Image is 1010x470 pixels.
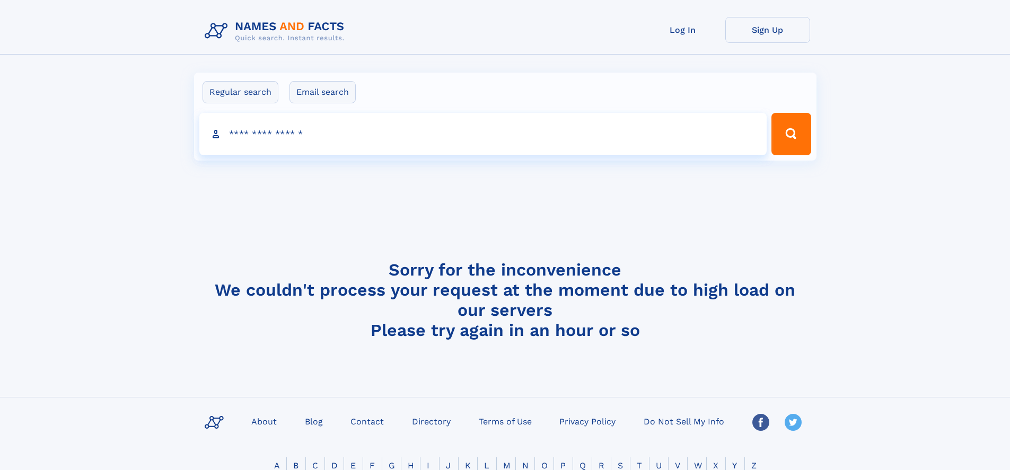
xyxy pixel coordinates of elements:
img: Logo Names and Facts [200,17,353,46]
a: Contact [346,413,388,429]
a: Log In [640,17,725,43]
h4: Sorry for the inconvenience We couldn't process your request at the moment due to high load on ou... [200,260,810,340]
button: Search Button [771,113,811,155]
label: Regular search [203,81,278,103]
a: Sign Up [725,17,810,43]
a: Do Not Sell My Info [639,413,728,429]
a: Privacy Policy [555,413,620,429]
a: Directory [408,413,455,429]
img: Twitter [785,414,802,431]
a: Blog [301,413,327,429]
img: Facebook [752,414,769,431]
label: Email search [289,81,356,103]
a: Terms of Use [475,413,536,429]
a: About [247,413,281,429]
input: search input [199,113,767,155]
